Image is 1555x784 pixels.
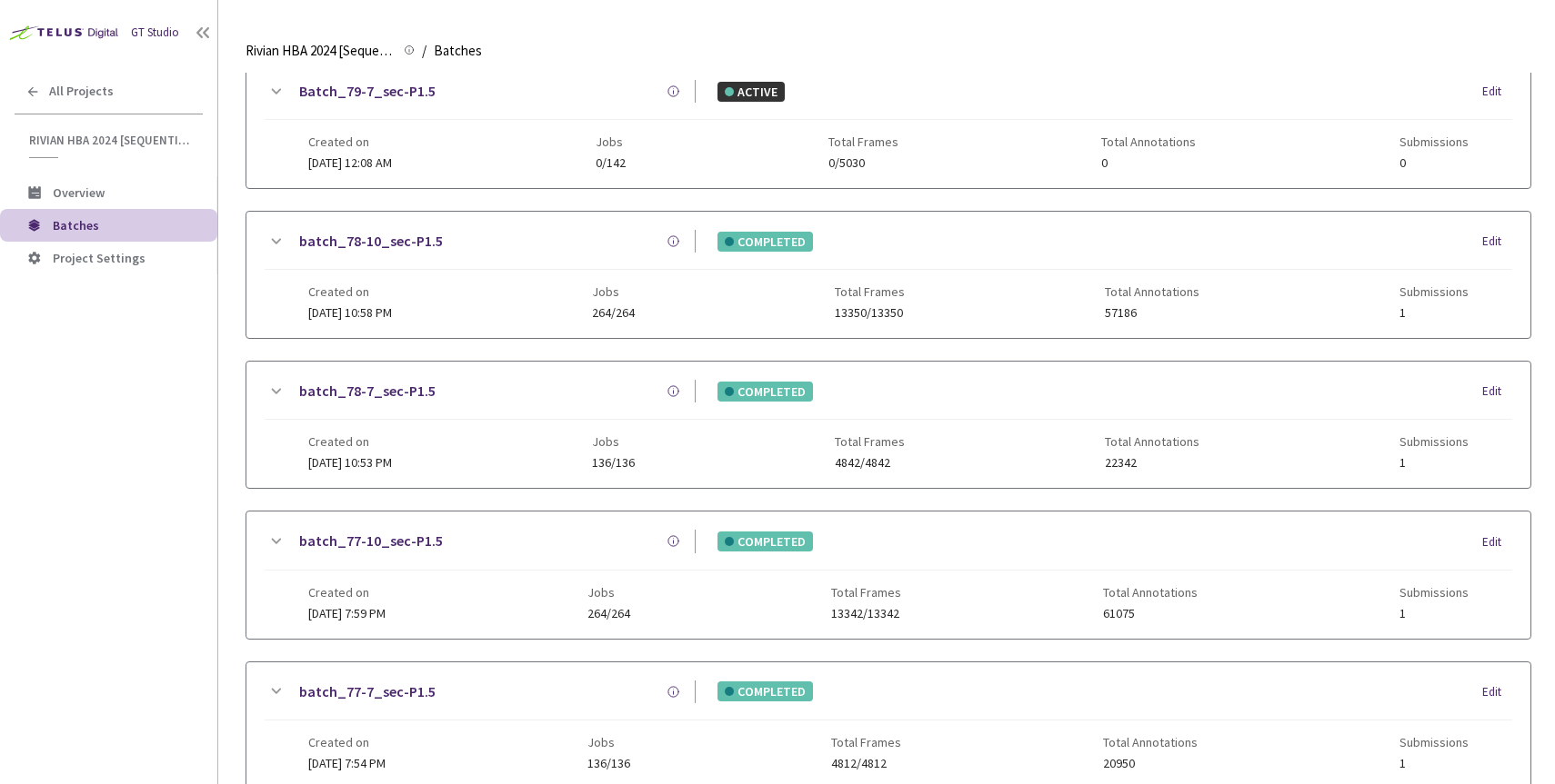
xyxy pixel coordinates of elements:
span: Total Annotations [1103,585,1198,600]
span: 1 [1399,757,1469,770]
span: Created on [308,434,392,449]
div: COMPLETED [717,382,813,402]
div: COMPLETED [717,531,813,551]
span: Created on [308,134,392,149]
div: Edit [1482,533,1512,551]
span: Rivian HBA 2024 [Sequential] [246,40,393,62]
span: 4842/4842 [835,456,905,470]
a: batch_78-10_sec-P1.5 [299,230,443,253]
span: Jobs [592,284,635,299]
span: Submissions [1399,284,1469,299]
span: 13350/13350 [835,306,905,320]
a: Batch_79-7_sec-P1.5 [299,80,436,103]
div: GT Studio [131,24,179,42]
span: 264/264 [587,607,630,620]
div: Edit [1482,83,1512,101]
span: 61075 [1103,607,1198,620]
span: Submissions [1399,434,1469,449]
span: 20950 [1103,757,1198,770]
span: 0 [1101,156,1196,170]
span: 0/142 [596,156,626,170]
span: Total Frames [835,284,905,299]
span: 1 [1399,456,1469,470]
span: 0/5030 [828,156,898,170]
span: Jobs [587,585,630,600]
div: ACTIVE [717,82,785,102]
div: batch_77-10_sec-P1.5COMPLETEDEditCreated on[DATE] 7:59 PMJobs264/264Total Frames13342/13342Total ... [246,511,1530,638]
span: [DATE] 7:59 PM [308,605,386,621]
span: Created on [308,735,386,749]
span: 22342 [1105,456,1199,470]
span: Submissions [1399,134,1469,149]
span: Total Annotations [1101,134,1196,149]
span: Created on [308,585,386,600]
a: batch_77-7_sec-P1.5 [299,680,436,703]
div: Edit [1482,233,1512,251]
div: Edit [1482,382,1512,401]
span: Total Frames [835,434,905,449]
span: Jobs [596,134,626,149]
span: [DATE] 12:08 AM [308,154,392,171]
span: All Projects [49,84,114,99]
span: 0 [1399,156,1469,170]
span: Jobs [587,735,630,749]
span: Total Annotations [1103,735,1198,749]
span: Jobs [592,434,635,449]
span: 57186 [1105,306,1199,320]
span: 264/264 [592,306,635,320]
span: 13342/13342 [831,607,901,620]
div: Edit [1482,683,1512,701]
div: COMPLETED [717,232,813,252]
span: Created on [308,284,392,299]
span: Total Annotations [1105,434,1199,449]
div: Batch_79-7_sec-P1.5ACTIVEEditCreated on[DATE] 12:08 AMJobs0/142Total Frames0/5030Total Annotation... [246,62,1530,188]
span: 1 [1399,306,1469,320]
a: batch_77-10_sec-P1.5 [299,530,443,552]
span: 4812/4812 [831,757,901,770]
a: batch_78-7_sec-P1.5 [299,380,436,402]
span: Batches [53,217,99,233]
span: Submissions [1399,585,1469,600]
span: Total Frames [831,735,901,749]
div: batch_78-7_sec-P1.5COMPLETEDEditCreated on[DATE] 10:53 PMJobs136/136Total Frames4842/4842Total An... [246,362,1530,488]
span: Total Annotations [1105,284,1199,299]
div: batch_78-10_sec-P1.5COMPLETEDEditCreated on[DATE] 10:58 PMJobs264/264Total Frames13350/13350Total... [246,212,1530,338]
span: 1 [1399,607,1469,620]
span: [DATE] 10:53 PM [308,454,392,471]
li: / [422,40,426,62]
span: Total Frames [831,585,901,600]
span: Batches [434,40,482,62]
span: Project Settings [53,250,145,266]
span: Submissions [1399,735,1469,749]
span: 136/136 [592,456,635,470]
span: Rivian HBA 2024 [Sequential] [29,133,192,148]
div: COMPLETED [717,681,813,701]
span: 136/136 [587,757,630,770]
span: Total Frames [828,134,898,149]
span: [DATE] 10:58 PM [308,304,392,321]
span: Overview [53,184,105,201]
span: [DATE] 7:54 PM [308,755,386,771]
